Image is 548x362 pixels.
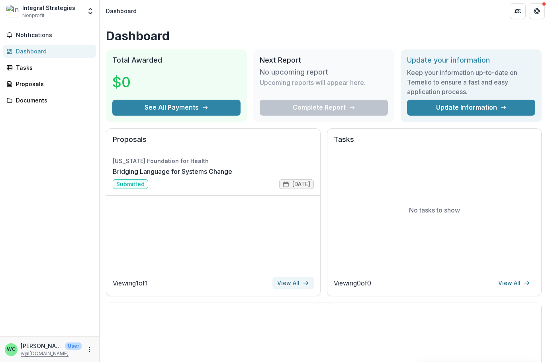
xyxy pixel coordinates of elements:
[260,78,366,87] p: Upcoming reports will appear here.
[113,135,314,150] h2: Proposals
[112,56,241,65] h2: Total Awarded
[3,94,96,107] a: Documents
[407,56,535,65] h2: Update your information
[493,277,535,289] a: View All
[103,5,140,17] nav: breadcrumb
[112,71,172,93] h3: $0
[3,29,96,41] button: Notifications
[16,32,93,39] span: Notifications
[3,77,96,90] a: Proposals
[510,3,526,19] button: Partners
[260,56,388,65] h2: Next Report
[6,5,19,18] img: Integral Strategies
[409,205,460,215] p: No tasks to show
[334,278,371,288] p: Viewing 0 of 0
[85,345,94,354] button: More
[112,100,241,116] button: See All Payments
[16,80,90,88] div: Proposals
[529,3,545,19] button: Get Help
[22,12,45,19] span: Nonprofit
[21,342,62,350] p: [PERSON_NAME]
[334,135,535,150] h2: Tasks
[16,63,90,72] div: Tasks
[16,96,90,104] div: Documents
[272,277,314,289] a: View All
[22,4,75,12] div: Integral Strategies
[260,68,328,77] h3: No upcoming report
[3,45,96,58] a: Dashboard
[65,342,82,350] p: User
[3,61,96,74] a: Tasks
[85,3,96,19] button: Open entity switcher
[7,347,16,352] div: Winston Calvert
[106,7,137,15] div: Dashboard
[407,68,535,96] h3: Keep your information up-to-date on Temelio to ensure a fast and easy application process.
[407,100,535,116] a: Update Information
[16,47,90,55] div: Dashboard
[106,29,542,43] h1: Dashboard
[113,167,232,176] a: Bridging Language for Systems Change
[113,278,148,288] p: Viewing 1 of 1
